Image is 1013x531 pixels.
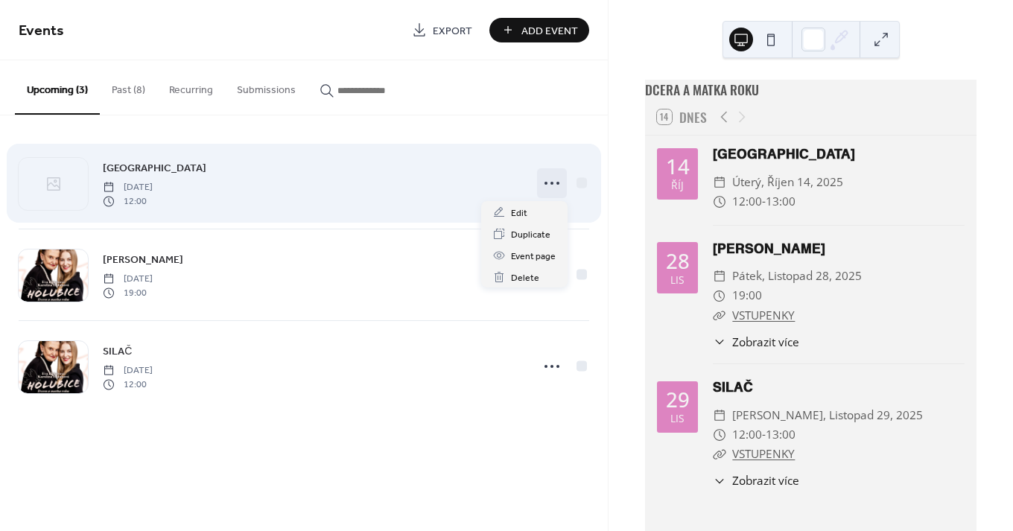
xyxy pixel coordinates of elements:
div: 14 [666,156,690,177]
a: Export [401,18,483,42]
span: Edit [511,206,527,221]
a: VSTUPENKY [732,308,795,323]
span: Event page [511,249,556,264]
span: Add Event [521,23,578,39]
a: [GEOGRAPHIC_DATA] [103,159,206,177]
div: 29 [666,389,690,410]
div: ​ [713,406,726,425]
span: 19:00 [103,286,153,299]
span: 13:00 [766,425,796,445]
span: [DATE] [103,273,153,286]
span: - [762,192,766,212]
span: Delete [511,270,539,286]
span: 12:00 [732,425,762,445]
span: 12:00 [103,378,153,391]
div: ​ [713,192,726,212]
span: [DATE] [103,364,153,378]
button: Submissions [225,60,308,113]
span: Events [19,16,64,45]
button: Upcoming (3) [15,60,100,115]
div: říj [671,180,684,191]
button: Recurring [157,60,225,113]
div: ​ [713,472,726,489]
a: SILAČ [713,379,753,395]
span: Duplicate [511,227,550,243]
div: ​ [713,306,726,325]
button: Past (8) [100,60,157,113]
span: [DATE] [103,181,153,194]
a: VSTUPENKY [732,446,795,462]
span: Export [433,23,472,39]
span: 13:00 [766,192,796,212]
div: lis [670,413,685,424]
a: SILAČ [103,343,132,360]
div: ​ [713,286,726,305]
div: DCERA A MATKA ROKU [645,80,977,99]
div: ​ [713,445,726,464]
span: SILAČ [103,344,132,360]
div: lis [670,275,685,285]
span: úterý, říjen 14, 2025 [732,173,843,192]
span: 12:00 [103,194,153,208]
span: 19:00 [732,286,762,305]
a: [PERSON_NAME] [103,251,183,268]
span: [PERSON_NAME], listopad 29, 2025 [732,406,923,425]
div: ​ [713,173,726,192]
span: [PERSON_NAME] [103,252,183,268]
span: 12:00 [732,192,762,212]
button: ​Zobrazit více [713,472,799,489]
div: ​ [713,425,726,445]
div: 28 [666,251,690,272]
span: Zobrazit více [732,334,799,351]
a: [PERSON_NAME] [713,241,825,256]
span: Zobrazit více [732,472,799,489]
div: ​ [713,334,726,351]
div: ​ [713,267,726,286]
span: [GEOGRAPHIC_DATA] [103,161,206,177]
span: - [762,425,766,445]
div: [GEOGRAPHIC_DATA] [713,144,965,164]
button: ​Zobrazit více [713,334,799,351]
span: pátek, listopad 28, 2025 [732,267,862,286]
button: Add Event [489,18,589,42]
